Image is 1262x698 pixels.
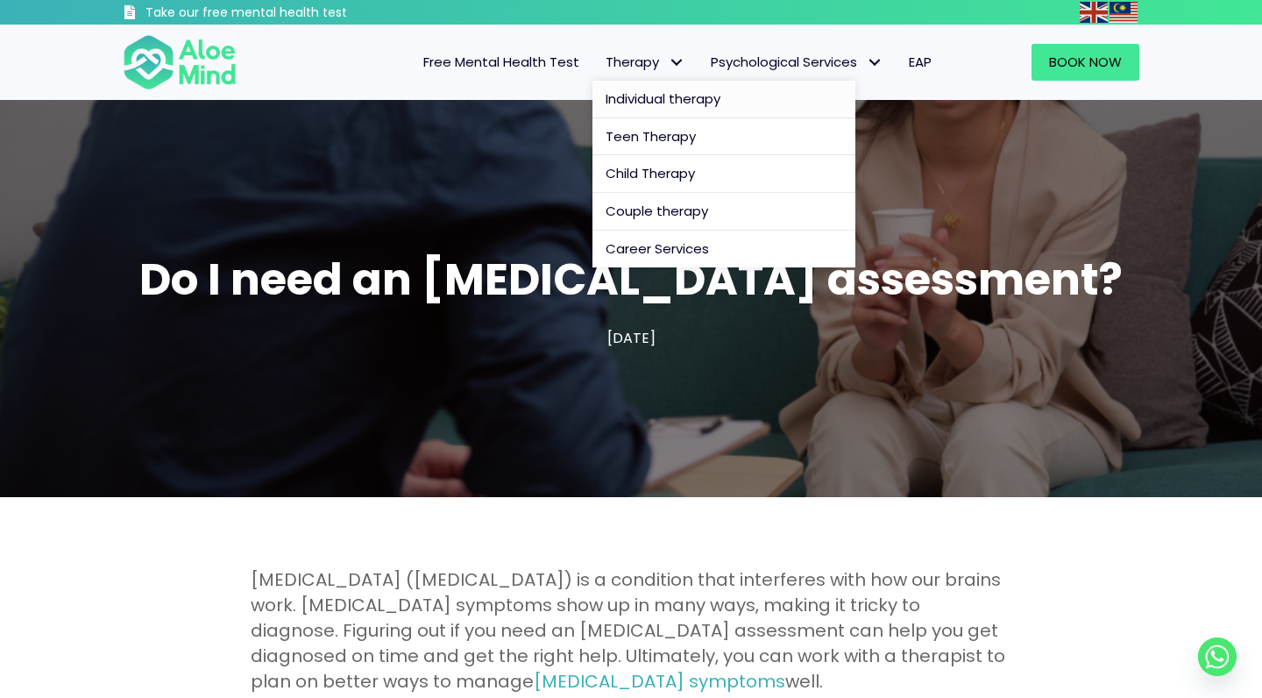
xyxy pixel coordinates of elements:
[423,53,579,71] span: Free Mental Health Test
[251,567,1011,694] p: [MEDICAL_DATA] ([MEDICAL_DATA]) is a condition that interferes with how our brains work. [MEDICAL...
[592,44,698,81] a: TherapyTherapy: submenu
[1032,44,1139,81] a: Book Now
[606,164,695,182] span: Child Therapy
[592,193,855,231] a: Couple therapy
[410,44,592,81] a: Free Mental Health Test
[534,669,785,694] a: [MEDICAL_DATA] symptoms
[592,155,855,193] a: Child Therapy
[1049,53,1122,71] span: Book Now
[139,248,1123,310] span: Do I need an [MEDICAL_DATA] assessment?
[711,53,883,71] span: Psychological Services
[259,44,945,81] nav: Menu
[606,53,684,71] span: Therapy
[592,118,855,156] a: Teen Therapy
[909,53,932,71] span: EAP
[592,231,855,267] a: Career Services
[123,33,237,91] img: Aloe mind Logo
[606,239,709,258] span: Career Services
[145,4,441,22] h3: Take our free mental health test
[592,81,855,118] a: Individual therapy
[1080,2,1108,23] img: en
[663,50,689,75] span: Therapy: submenu
[1110,2,1139,22] a: Malay
[896,44,945,81] a: EAP
[1110,2,1138,23] img: ms
[1198,637,1237,676] a: Whatsapp
[607,328,656,348] span: [DATE]
[698,44,896,81] a: Psychological ServicesPsychological Services: submenu
[123,4,441,25] a: Take our free mental health test
[606,127,696,146] span: Teen Therapy
[606,202,708,220] span: Couple therapy
[606,89,720,108] span: Individual therapy
[1080,2,1110,22] a: English
[861,50,887,75] span: Psychological Services: submenu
